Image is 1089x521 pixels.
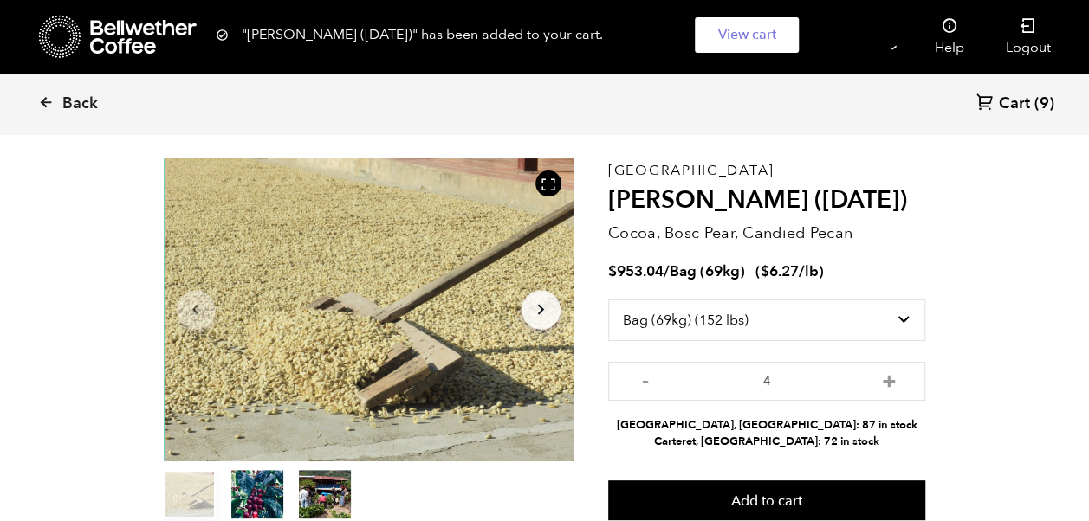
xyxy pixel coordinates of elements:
li: [GEOGRAPHIC_DATA], [GEOGRAPHIC_DATA]: 87 in stock [608,417,926,434]
div: "[PERSON_NAME] ([DATE])" has been added to your cart. [216,17,874,53]
p: Cocoa, Bosc Pear, Candied Pecan [608,222,926,245]
span: / [664,261,670,281]
span: Back [62,93,98,114]
button: - [634,370,656,388]
button: Add to cart [608,480,926,520]
span: $ [761,261,769,281]
span: Bag (69kg) [670,261,745,281]
span: ( ) [755,261,824,281]
span: $ [608,261,617,281]
bdi: 953.04 [608,261,664,281]
a: Cart (9) [976,93,1054,116]
button: + [878,370,899,388]
a: View cart [695,17,799,53]
span: (9) [1034,93,1054,114]
span: /lb [799,261,819,281]
bdi: 6.27 [761,261,799,281]
h2: [PERSON_NAME] ([DATE]) [608,186,926,215]
span: Cart [999,93,1030,114]
li: Carteret, [GEOGRAPHIC_DATA]: 72 in stock [608,434,926,450]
